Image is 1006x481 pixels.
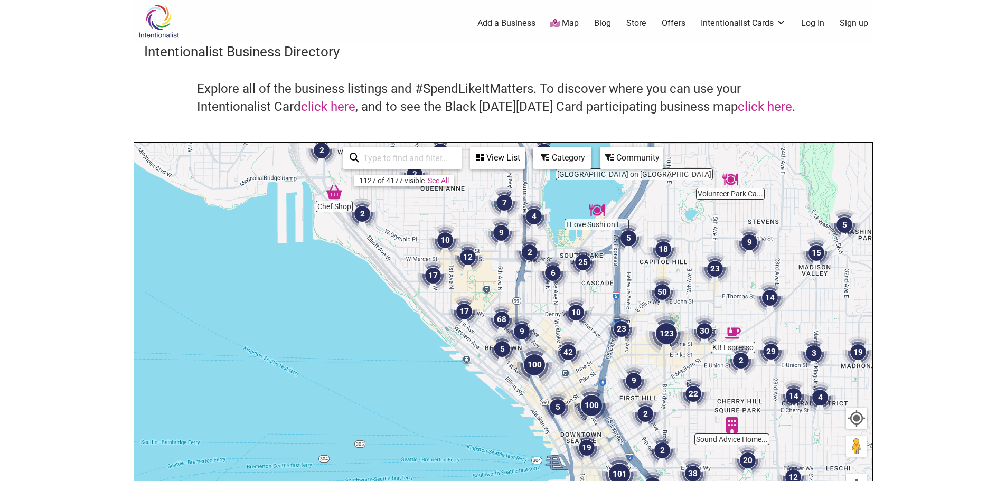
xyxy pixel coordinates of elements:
div: Type to search and filter [343,147,462,169]
a: Map [550,17,579,30]
div: 14 [774,376,814,416]
div: 5 [608,218,648,258]
div: 9 [729,222,769,262]
div: Community [601,148,662,168]
a: click here [301,99,355,114]
a: Log In [801,17,824,29]
h3: Intentionalist Business Directory [144,42,862,61]
div: 30 [684,311,725,351]
div: View List [471,148,524,168]
div: Sound Advice Home Inspection [720,413,744,437]
div: 2 [302,130,342,171]
div: 9 [614,361,654,401]
div: 9 [502,312,542,352]
div: 19 [567,428,607,468]
a: See All [428,176,449,185]
div: 17 [444,291,484,332]
div: 7 [484,183,524,223]
div: 10 [425,220,465,260]
div: 2 [510,232,550,272]
div: 29 [751,332,791,372]
a: click here [738,99,792,114]
div: Chef Shop [322,180,346,204]
div: Filter by category [533,147,591,169]
div: 22 [673,374,713,414]
div: 17 [413,256,453,296]
h4: Explore all of the business listings and #SpendLikeItMatters. To discover where you can use your ... [197,80,810,116]
div: I Love Sushi on Lake Union [585,198,609,222]
div: 12 [448,237,488,277]
div: 123 [641,308,692,359]
div: 3 [794,333,834,373]
div: 23 [601,309,642,349]
button: Your Location [846,408,867,429]
div: 18 [643,229,683,269]
div: 2 [721,341,761,381]
div: Category [534,148,590,168]
img: Intentionalist [134,4,184,39]
div: Filter by Community [600,147,663,169]
div: 2 [342,194,382,234]
div: 10 [556,293,596,333]
div: 1127 of 4177 visible [359,176,425,185]
a: Add a Business [477,17,535,29]
div: 25 [563,242,603,282]
a: Store [626,17,646,29]
div: 5 [538,387,578,427]
div: 15 [796,233,836,273]
div: 20 [728,440,768,480]
div: 14 [750,278,790,318]
div: 2 [625,394,665,434]
div: 100 [509,339,560,390]
button: Drag Pegman onto the map to open Street View [846,436,867,457]
div: 2 [394,154,435,194]
div: 5 [482,329,522,369]
div: 100 [566,380,617,431]
div: 19 [838,332,878,372]
div: KB Espresso [721,321,745,345]
div: 42 [548,332,588,372]
a: Sign up [840,17,868,29]
div: 68 [482,299,522,339]
div: 9 [481,213,521,253]
div: 6 [533,253,573,293]
div: Volunteer Park Cafe & Marketplace [718,167,742,192]
div: 4 [800,378,840,418]
input: Type to find and filter... [359,148,455,168]
a: Blog [594,17,611,29]
div: 50 [642,272,682,312]
div: 5 [824,205,864,245]
div: 23 [695,249,735,289]
div: 4 [514,196,554,237]
div: See a list of the visible businesses [470,147,525,169]
a: Intentionalist Cards [701,17,786,29]
div: 2 [642,430,682,470]
a: Offers [662,17,685,29]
